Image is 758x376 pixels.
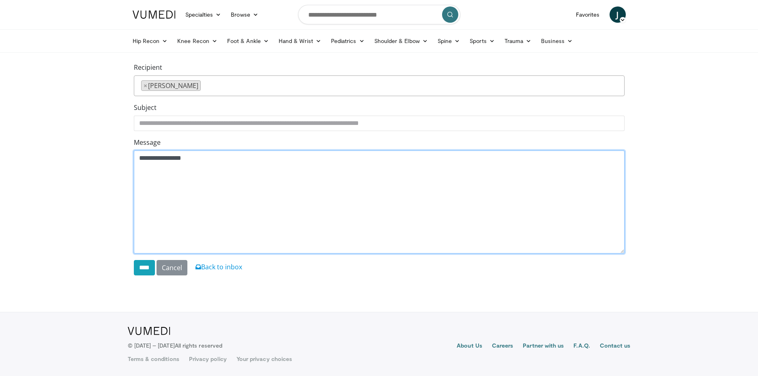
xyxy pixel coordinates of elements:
[600,342,631,351] a: Contact us
[141,80,201,91] li: Jay Keener
[180,6,226,23] a: Specialties
[172,33,222,49] a: Knee Recon
[500,33,537,49] a: Trauma
[457,342,482,351] a: About Us
[610,6,626,23] a: J
[274,33,326,49] a: Hand & Wrist
[128,355,179,363] a: Terms & conditions
[128,342,223,350] p: © [DATE] – [DATE]
[157,260,187,275] a: Cancel
[571,6,605,23] a: Favorites
[175,342,222,349] span: All rights reserved
[134,138,161,147] label: Message
[573,342,590,351] a: F.A.Q.
[128,33,173,49] a: Hip Recon
[492,342,513,351] a: Careers
[465,33,500,49] a: Sports
[134,62,162,72] label: Recipient
[128,327,170,335] img: VuMedi Logo
[222,33,274,49] a: Foot & Ankle
[236,355,292,363] a: Your privacy choices
[298,5,460,24] input: Search topics, interventions
[134,103,157,112] label: Subject
[195,262,242,271] a: Back to inbox
[433,33,465,49] a: Spine
[133,11,176,19] img: VuMedi Logo
[326,33,369,49] a: Pediatrics
[536,33,578,49] a: Business
[189,355,227,363] a: Privacy policy
[523,342,564,351] a: Partner with us
[226,6,263,23] a: Browse
[369,33,433,49] a: Shoulder & Elbow
[144,81,147,90] span: ×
